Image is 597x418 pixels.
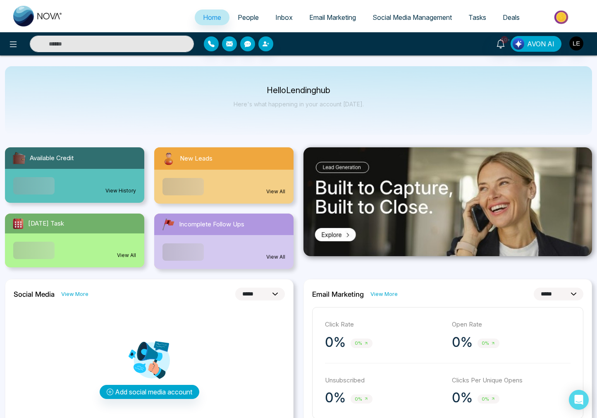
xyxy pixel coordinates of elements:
[100,385,199,399] button: Add social media account
[370,290,398,298] a: View More
[478,394,499,404] span: 0%
[527,39,554,49] span: AVON AI
[195,10,229,25] a: Home
[14,290,55,298] h2: Social Media
[351,339,373,348] span: 0%
[460,10,494,25] a: Tasks
[501,36,508,43] span: 10+
[511,36,561,52] button: AVON AI
[325,334,346,351] p: 0%
[149,147,298,204] a: New LeadsView All
[301,10,364,25] a: Email Marketing
[266,188,285,195] a: View All
[203,13,221,22] span: Home
[325,389,346,406] p: 0%
[234,87,364,94] p: Hello Lendinghub
[229,10,267,25] a: People
[238,13,259,22] span: People
[149,214,298,269] a: Incomplete Follow UpsView All
[325,376,444,385] p: Unsubscribed
[532,8,592,26] img: Market-place.gif
[117,252,136,259] a: View All
[61,290,88,298] a: View More
[364,10,460,25] a: Social Media Management
[234,101,364,108] p: Here's what happening in your account [DATE].
[468,13,486,22] span: Tasks
[569,390,589,410] div: Open Intercom Messenger
[266,253,285,261] a: View All
[452,320,571,329] p: Open Rate
[161,151,177,166] img: newLeads.svg
[180,154,213,163] span: New Leads
[30,154,74,163] span: Available Credit
[452,334,473,351] p: 0%
[179,220,244,229] span: Incomplete Follow Ups
[12,151,26,166] img: availableCredit.svg
[267,10,301,25] a: Inbox
[351,394,373,404] span: 0%
[569,36,583,50] img: User Avatar
[452,376,571,385] p: Clicks Per Unique Opens
[309,13,356,22] span: Email Marketing
[303,147,592,256] img: .
[452,389,473,406] p: 0%
[161,217,176,232] img: followUps.svg
[491,36,511,50] a: 10+
[503,13,520,22] span: Deals
[312,290,364,298] h2: Email Marketing
[513,38,524,50] img: Lead Flow
[129,339,170,381] img: Analytics png
[275,13,293,22] span: Inbox
[105,187,136,195] a: View History
[373,13,452,22] span: Social Media Management
[12,217,25,230] img: todayTask.svg
[13,6,63,26] img: Nova CRM Logo
[478,339,499,348] span: 0%
[494,10,528,25] a: Deals
[28,219,64,228] span: [DATE] Task
[325,320,444,329] p: Click Rate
